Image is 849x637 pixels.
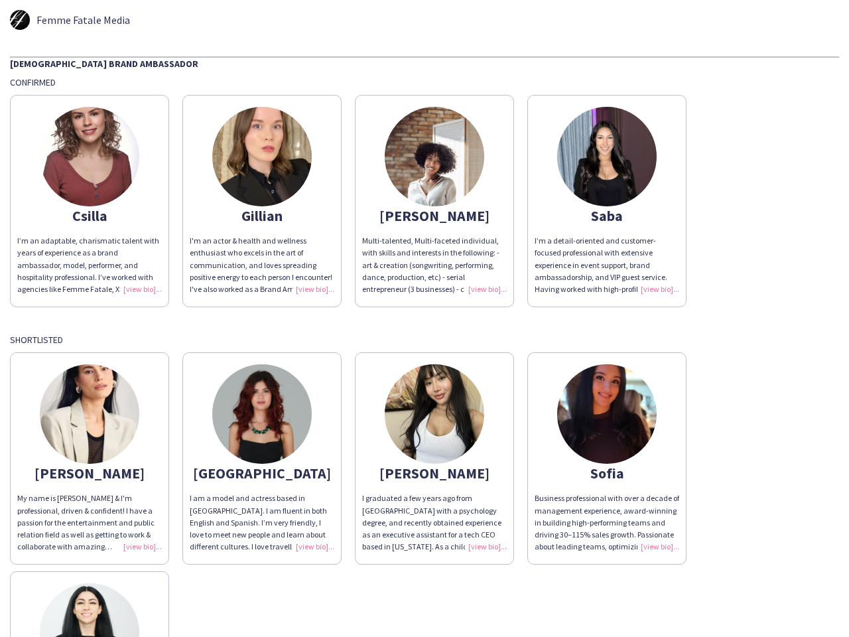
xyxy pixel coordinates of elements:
[36,14,130,26] span: Femme Fatale Media
[10,56,839,70] div: [DEMOGRAPHIC_DATA] Brand Ambassador
[17,467,162,479] div: [PERSON_NAME]
[10,10,30,30] img: thumb-5d261e8036265.jpg
[17,492,162,553] div: My name is [PERSON_NAME] & I'm professional, driven & confident! I have a passion for the enterta...
[362,235,507,295] div: Multi-talented, Multi-faceted individual, with skills and interests in the following: - art & cre...
[535,467,679,479] div: Sofia
[362,467,507,479] div: [PERSON_NAME]
[190,492,334,553] div: I am a model and actress based in [GEOGRAPHIC_DATA]. I am fluent in both English and Spanish. I’m...
[535,235,679,295] div: I’m a detail-oriented and customer-focused professional with extensive experience in event suppor...
[190,467,334,479] div: [GEOGRAPHIC_DATA]
[40,107,139,206] img: thumb-526dc572-1bf3-40d4-a38a-5d3a078f091f.jpg
[535,210,679,222] div: Saba
[212,364,312,464] img: thumb-35fa3feb-fcf2-430b-b907-b0b90241f34d.jpg
[535,492,679,553] div: Business professional with over a decade of management experience, award-winning in building high...
[17,235,162,295] div: I’m an adaptable, charismatic talent with years of experience as a brand ambassador, model, perfo...
[190,210,334,222] div: Gillian
[10,76,839,88] div: Confirmed
[362,210,507,222] div: [PERSON_NAME]
[385,364,484,464] img: thumb-4ef09eab-5109-47b9-bb7f-77f7103c1f44.jpg
[10,334,839,346] div: Shortlisted
[212,107,312,206] img: thumb-686ed2b01dae5.jpeg
[40,364,139,464] img: thumb-68a7447e5e02d.png
[557,107,657,206] img: thumb-687557a3ccd97.jpg
[362,492,507,553] div: I graduated a few years ago from [GEOGRAPHIC_DATA] with a psychology degree, and recently obtaine...
[17,210,162,222] div: Csilla
[190,236,333,318] span: I'm an actor & health and wellness enthusiast who excels in the art of communication, and loves s...
[557,364,657,464] img: thumb-4404051c-6014-4609-84ce-abbf3c8e62f3.jpg
[385,107,484,206] img: thumb-ccd8f9e4-34f5-45c6-b702-e2d621c1b25d.jpg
